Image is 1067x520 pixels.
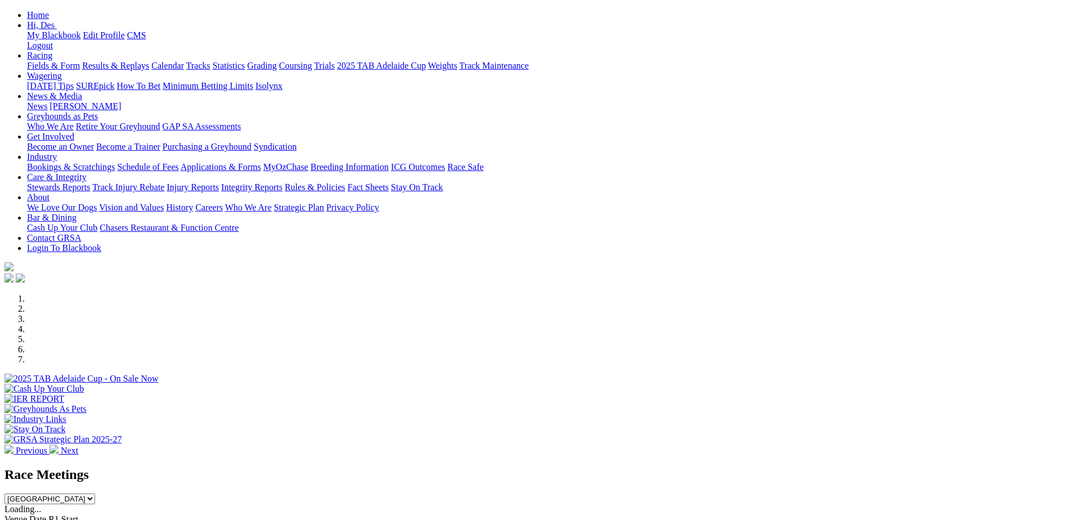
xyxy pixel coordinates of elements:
[92,182,164,192] a: Track Injury Rebate
[27,122,74,131] a: Who We Are
[27,20,55,30] span: Hi, Des
[127,30,146,40] a: CMS
[255,81,282,91] a: Isolynx
[151,61,184,70] a: Calendar
[254,142,296,151] a: Syndication
[348,182,389,192] a: Fact Sheets
[27,172,87,182] a: Care & Integrity
[27,182,1063,192] div: Care & Integrity
[186,61,210,70] a: Tracks
[49,446,78,455] a: Next
[27,101,1063,111] div: News & Media
[82,61,149,70] a: Results & Replays
[391,162,445,172] a: ICG Outcomes
[27,61,1063,71] div: Racing
[285,182,345,192] a: Rules & Policies
[100,223,238,232] a: Chasers Restaurant & Function Centre
[213,61,245,70] a: Statistics
[117,162,178,172] a: Schedule of Fees
[163,122,241,131] a: GAP SA Assessments
[337,61,426,70] a: 2025 TAB Adelaide Cup
[4,424,65,434] img: Stay On Track
[195,203,223,212] a: Careers
[4,445,13,454] img: chevron-left-pager-white.svg
[310,162,389,172] a: Breeding Information
[27,51,52,60] a: Racing
[274,203,324,212] a: Strategic Plan
[27,223,1063,233] div: Bar & Dining
[99,203,164,212] a: Vision and Values
[163,81,253,91] a: Minimum Betting Limits
[4,274,13,283] img: facebook.svg
[27,243,101,253] a: Login To Blackbook
[247,61,277,70] a: Grading
[27,223,97,232] a: Cash Up Your Club
[181,162,261,172] a: Applications & Forms
[27,71,62,80] a: Wagering
[76,122,160,131] a: Retire Your Greyhound
[279,61,312,70] a: Coursing
[27,81,74,91] a: [DATE] Tips
[4,384,84,394] img: Cash Up Your Club
[27,122,1063,132] div: Greyhounds as Pets
[27,213,76,222] a: Bar & Dining
[27,30,81,40] a: My Blackbook
[61,446,78,455] span: Next
[83,30,125,40] a: Edit Profile
[4,434,121,445] img: GRSA Strategic Plan 2025-27
[4,446,49,455] a: Previous
[27,203,97,212] a: We Love Our Dogs
[16,446,47,455] span: Previous
[27,91,82,101] a: News & Media
[460,61,529,70] a: Track Maintenance
[314,61,335,70] a: Trials
[166,203,193,212] a: History
[4,467,1063,482] h2: Race Meetings
[96,142,160,151] a: Become a Trainer
[27,142,1063,152] div: Get Involved
[4,504,41,514] span: Loading...
[27,61,80,70] a: Fields & Form
[27,20,57,30] a: Hi, Des
[27,142,94,151] a: Become an Owner
[4,374,159,384] img: 2025 TAB Adelaide Cup - On Sale Now
[166,182,219,192] a: Injury Reports
[27,182,90,192] a: Stewards Reports
[27,192,49,202] a: About
[76,81,114,91] a: SUREpick
[27,152,57,162] a: Industry
[16,274,25,283] img: twitter.svg
[4,414,66,424] img: Industry Links
[221,182,282,192] a: Integrity Reports
[447,162,483,172] a: Race Safe
[391,182,443,192] a: Stay On Track
[117,81,161,91] a: How To Bet
[27,101,47,111] a: News
[27,233,81,243] a: Contact GRSA
[263,162,308,172] a: MyOzChase
[27,111,98,121] a: Greyhounds as Pets
[27,162,1063,172] div: Industry
[27,162,115,172] a: Bookings & Scratchings
[4,394,64,404] img: IER REPORT
[49,445,58,454] img: chevron-right-pager-white.svg
[27,81,1063,91] div: Wagering
[27,41,53,50] a: Logout
[49,101,121,111] a: [PERSON_NAME]
[27,203,1063,213] div: About
[27,132,74,141] a: Get Involved
[4,262,13,271] img: logo-grsa-white.png
[4,404,87,414] img: Greyhounds As Pets
[225,203,272,212] a: Who We Are
[428,61,457,70] a: Weights
[27,30,1063,51] div: Hi, Des
[163,142,251,151] a: Purchasing a Greyhound
[27,10,49,20] a: Home
[326,203,379,212] a: Privacy Policy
